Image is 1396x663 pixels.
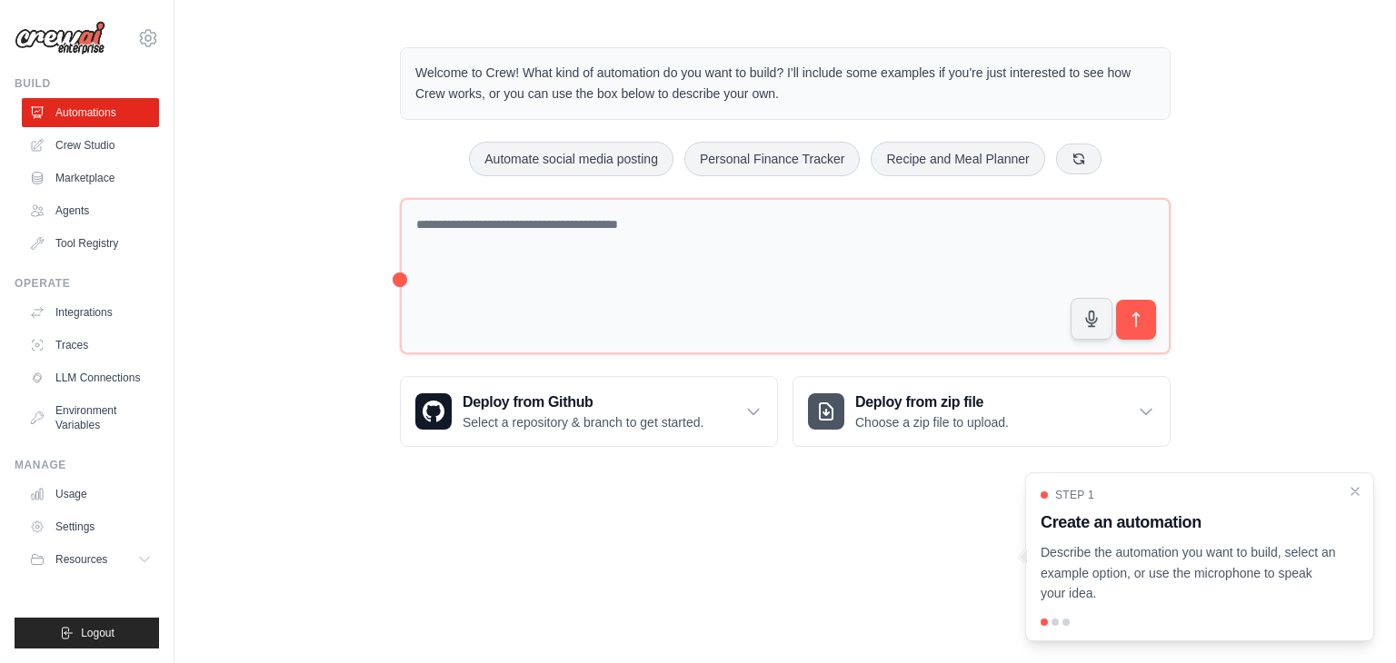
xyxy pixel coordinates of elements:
h3: Deploy from Github [463,391,703,413]
a: Automations [22,98,159,127]
img: Logo [15,21,105,55]
h3: Deploy from zip file [855,391,1009,413]
a: Marketplace [22,163,159,193]
button: Automate social media posting [469,142,673,176]
p: Welcome to Crew! What kind of automation do you want to build? I'll include some examples if you'... [415,63,1155,104]
div: Build [15,76,159,91]
p: Select a repository & branch to get started. [463,413,703,431]
button: Personal Finance Tracker [684,142,861,176]
a: Usage [22,480,159,509]
div: Operate [15,276,159,291]
div: Manage [15,458,159,472]
span: Resources [55,552,107,567]
button: Recipe and Meal Planner [871,142,1044,176]
a: Tool Registry [22,229,159,258]
a: Integrations [22,298,159,327]
a: Settings [22,512,159,541]
p: Describe the automation you want to build, select an example option, or use the microphone to spe... [1041,542,1337,604]
span: Logout [81,626,115,640]
a: Environment Variables [22,396,159,440]
h3: Create an automation [1041,510,1337,535]
button: Close walkthrough [1348,484,1362,499]
button: Resources [22,545,159,574]
a: Traces [22,331,159,360]
a: Agents [22,196,159,225]
span: Step 1 [1055,488,1094,502]
a: LLM Connections [22,363,159,392]
button: Logout [15,618,159,648]
a: Crew Studio [22,131,159,160]
p: Choose a zip file to upload. [855,413,1009,431]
